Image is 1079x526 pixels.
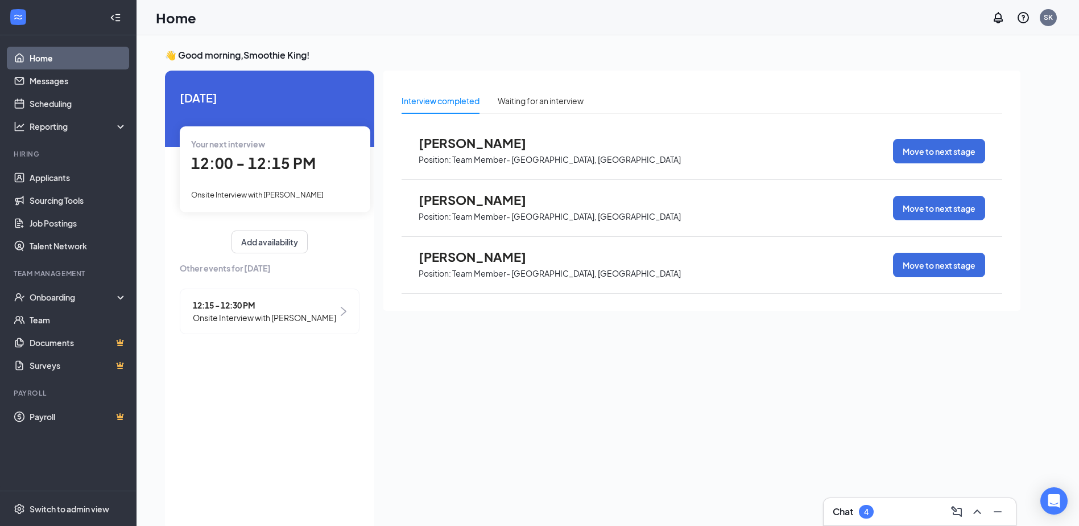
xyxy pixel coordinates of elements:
[1016,11,1030,24] svg: QuestionInfo
[991,505,1004,519] svg: Minimize
[30,189,127,212] a: Sourcing Tools
[452,154,681,165] p: Team Member- [GEOGRAPHIC_DATA], [GEOGRAPHIC_DATA]
[193,311,336,324] span: Onsite Interview with [PERSON_NAME]
[893,253,985,277] button: Move to next stage
[498,94,584,107] div: Waiting for an interview
[30,121,127,132] div: Reporting
[231,231,308,253] button: Add availability
[30,47,127,69] a: Home
[893,196,985,220] button: Move to next stage
[30,69,127,92] a: Messages
[30,405,127,428] a: PayrollCrown
[419,211,451,222] p: Position:
[191,154,316,172] span: 12:00 - 12:15 PM
[30,291,117,303] div: Onboarding
[419,192,544,207] span: [PERSON_NAME]
[110,12,121,23] svg: Collapse
[30,235,127,257] a: Talent Network
[180,262,359,274] span: Other events for [DATE]
[14,121,25,132] svg: Analysis
[191,190,324,199] span: Onsite Interview with [PERSON_NAME]
[14,388,125,398] div: Payroll
[180,89,359,106] span: [DATE]
[30,331,127,354] a: DocumentsCrown
[30,92,127,115] a: Scheduling
[14,503,25,515] svg: Settings
[970,505,984,519] svg: ChevronUp
[30,503,109,515] div: Switch to admin view
[1044,13,1053,22] div: SK
[30,354,127,377] a: SurveysCrown
[452,211,681,222] p: Team Member- [GEOGRAPHIC_DATA], [GEOGRAPHIC_DATA]
[165,49,1020,61] h3: 👋 Good morning, Smoothie King !
[191,139,265,149] span: Your next interview
[1040,487,1068,515] div: Open Intercom Messenger
[193,299,336,311] span: 12:15 - 12:30 PM
[833,506,853,518] h3: Chat
[864,507,869,517] div: 4
[30,309,127,331] a: Team
[452,268,681,279] p: Team Member- [GEOGRAPHIC_DATA], [GEOGRAPHIC_DATA]
[419,249,544,264] span: [PERSON_NAME]
[156,8,196,27] h1: Home
[419,154,451,165] p: Position:
[14,149,125,159] div: Hiring
[30,212,127,235] a: Job Postings
[989,503,1007,521] button: Minimize
[13,11,24,23] svg: WorkstreamLogo
[893,139,985,163] button: Move to next stage
[950,505,964,519] svg: ComposeMessage
[419,135,544,150] span: [PERSON_NAME]
[14,291,25,303] svg: UserCheck
[30,166,127,189] a: Applicants
[402,94,479,107] div: Interview completed
[968,503,986,521] button: ChevronUp
[991,11,1005,24] svg: Notifications
[14,269,125,278] div: Team Management
[948,503,966,521] button: ComposeMessage
[419,268,451,279] p: Position:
